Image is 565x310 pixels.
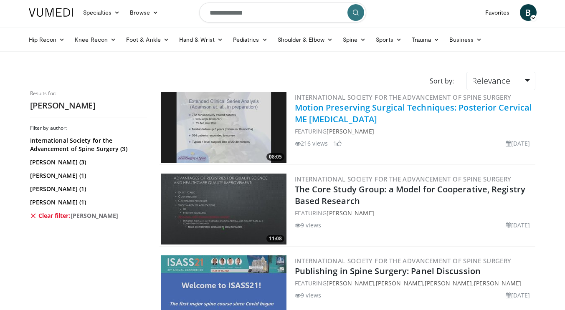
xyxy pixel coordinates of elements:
[161,174,286,244] img: 77ffe8ec-ad66-4568-9505-8ca592487ed1.300x170_q85_crop-smart_upscale.jpg
[266,235,284,242] span: 11:08
[295,127,534,136] div: FEATURING
[295,102,532,125] a: Motion Preserving Surgical Techniques: Posterior Cervical ME [MEDICAL_DATA]
[71,212,119,220] span: [PERSON_NAME]
[295,279,534,287] div: FEATURING , , ,
[199,3,366,23] input: Search topics, interventions
[327,279,374,287] a: [PERSON_NAME]
[174,31,228,48] a: Hand & Wrist
[520,4,537,21] a: B
[30,198,145,207] a: [PERSON_NAME] (1)
[30,90,147,97] p: Results for:
[327,127,374,135] a: [PERSON_NAME]
[273,31,338,48] a: Shoulder & Elbow
[295,93,512,101] a: International Society for the Advancement of Spine Surgery
[295,175,512,183] a: International Society for the Advancement of Spine Surgery
[295,184,526,207] a: The Core Study Group: a Model for Cooperative, Registry Based Research
[333,139,342,148] li: 1
[506,221,530,229] li: [DATE]
[506,139,530,148] li: [DATE]
[30,100,147,111] h2: [PERSON_NAME]
[423,72,460,90] div: Sort by:
[295,291,322,300] li: 9 views
[480,4,515,21] a: Favorites
[30,185,145,193] a: [PERSON_NAME] (1)
[30,212,145,220] a: Clear filter:[PERSON_NAME]
[161,92,286,163] a: 08:05
[295,257,512,265] a: International Society for the Advancement of Spine Surgery
[472,75,510,86] span: Relevance
[125,4,163,21] a: Browse
[444,31,487,48] a: Business
[371,31,407,48] a: Sports
[338,31,371,48] a: Spine
[30,125,147,131] h3: Filter by author:
[30,171,145,180] a: [PERSON_NAME] (1)
[29,8,73,17] img: VuMedi Logo
[474,279,521,287] a: [PERSON_NAME]
[295,221,322,229] li: 9 views
[30,136,145,153] a: International Society for the Advancement of Spine Surgery (3)
[295,265,481,277] a: Publishing in Spine Surgery: Panel Discussion
[24,31,70,48] a: Hip Recon
[506,291,530,300] li: [DATE]
[295,139,328,148] li: 216 views
[327,209,374,217] a: [PERSON_NAME]
[70,31,121,48] a: Knee Recon
[407,31,445,48] a: Trauma
[466,72,535,90] a: Relevance
[78,4,125,21] a: Specialties
[425,279,472,287] a: [PERSON_NAME]
[121,31,174,48] a: Foot & Ankle
[161,92,286,163] img: 16a9817c-9a03-48a6-8163-fdc2732f1d23.300x170_q85_crop-smart_upscale.jpg
[295,209,534,217] div: FEATURING
[30,158,145,166] a: [PERSON_NAME] (3)
[266,153,284,161] span: 08:05
[228,31,273,48] a: Pediatrics
[161,174,286,244] a: 11:08
[376,279,423,287] a: [PERSON_NAME]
